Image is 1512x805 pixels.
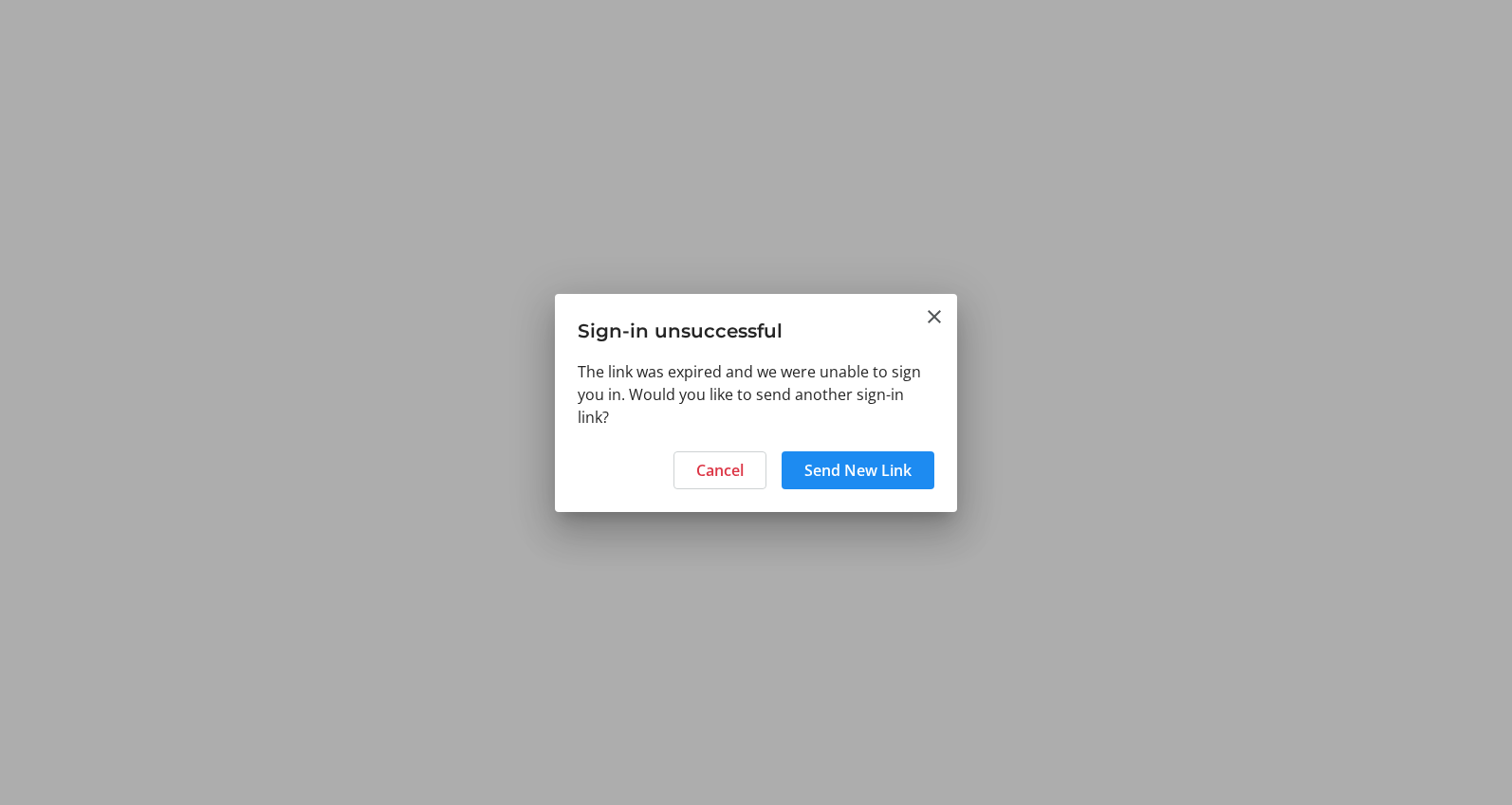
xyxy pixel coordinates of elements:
[696,459,744,482] span: Cancel
[555,360,957,440] div: The link was expired and we were unable to sign you in. Would you like to send another sign-in link?
[673,451,766,489] button: Cancel
[555,294,957,359] h3: Sign-in unsuccessful
[923,305,946,328] button: Close
[804,459,912,482] span: Send New Link
[782,451,934,489] button: Send New Link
